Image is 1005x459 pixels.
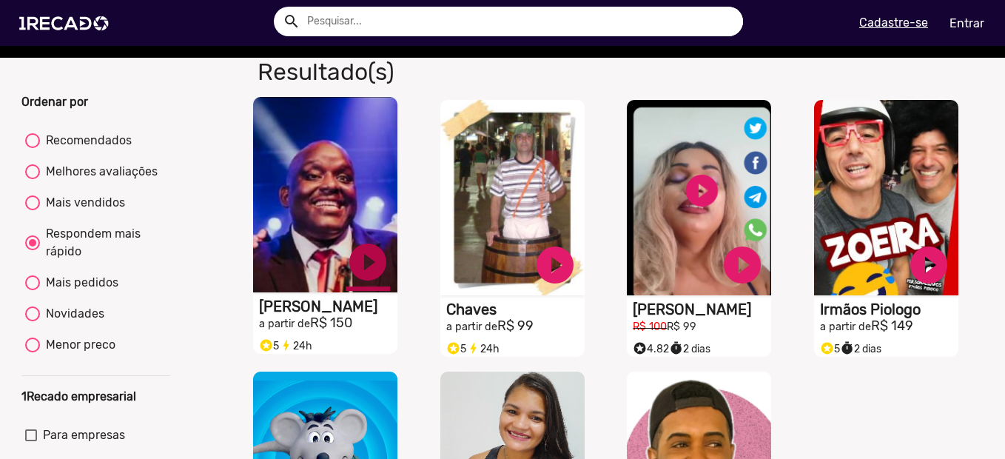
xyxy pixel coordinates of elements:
span: 2 dias [840,343,881,355]
small: stars [446,341,460,355]
small: R$ 100 [633,321,667,333]
span: 24h [466,343,500,355]
mat-icon: Example home icon [283,13,300,30]
a: play_circle_filled [720,243,764,287]
small: stars [259,338,273,352]
span: Para empresas [43,426,125,444]
u: Cadastre-se [859,16,928,30]
small: timer [669,341,683,355]
input: Pesquisar... [296,7,743,36]
a: play_circle_filled [346,240,390,284]
small: bolt [466,341,480,355]
h2: R$ 150 [259,315,397,332]
h2: R$ 99 [446,318,585,335]
b: Ordenar por [21,95,88,109]
span: 2 dias [669,343,710,355]
video: S1RECADO vídeos dedicados para fãs e empresas [253,97,397,292]
div: Mais vendidos [40,194,125,212]
div: Melhores avaliações [40,163,158,181]
span: 5 [259,340,279,352]
i: timer [669,338,683,355]
span: 24h [279,340,312,352]
i: Selo super talento [633,338,647,355]
button: Example home icon [278,7,303,33]
small: R$ 99 [667,321,696,333]
div: Respondem mais rápido [40,225,167,261]
div: Novidades [40,305,104,323]
span: 5 [820,343,840,355]
small: bolt [279,338,293,352]
i: bolt [466,338,480,355]
i: Selo super talento [820,338,834,355]
i: Selo super talento [446,338,460,355]
h1: Resultado(s) [246,58,723,86]
video: S1RECADO vídeos dedicados para fãs e empresas [814,100,958,295]
i: bolt [279,335,293,352]
a: play_circle_filled [533,243,577,287]
h1: [PERSON_NAME] [633,301,771,318]
h1: Irmãos Piologo [820,301,958,318]
small: timer [840,341,854,355]
i: timer [840,338,854,355]
h1: Chaves [446,301,585,318]
small: a partir de [820,321,871,333]
b: 1Recado empresarial [21,389,136,403]
video: S1RECADO vídeos dedicados para fãs e empresas [440,100,585,295]
video: S1RECADO vídeos dedicados para fãs e empresas [627,100,771,295]
small: a partir de [446,321,497,333]
small: stars [820,341,834,355]
div: Recomendados [40,132,132,150]
span: 5 [446,343,466,355]
span: 4.82 [633,343,669,355]
small: stars [633,341,647,355]
a: Entrar [940,10,994,36]
a: play_circle_filled [907,243,951,287]
div: Mais pedidos [40,274,118,292]
h1: [PERSON_NAME] [259,298,397,315]
i: Selo super talento [259,335,273,352]
small: a partir de [259,318,310,330]
h2: R$ 149 [820,318,958,335]
div: Menor preco [40,336,115,354]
